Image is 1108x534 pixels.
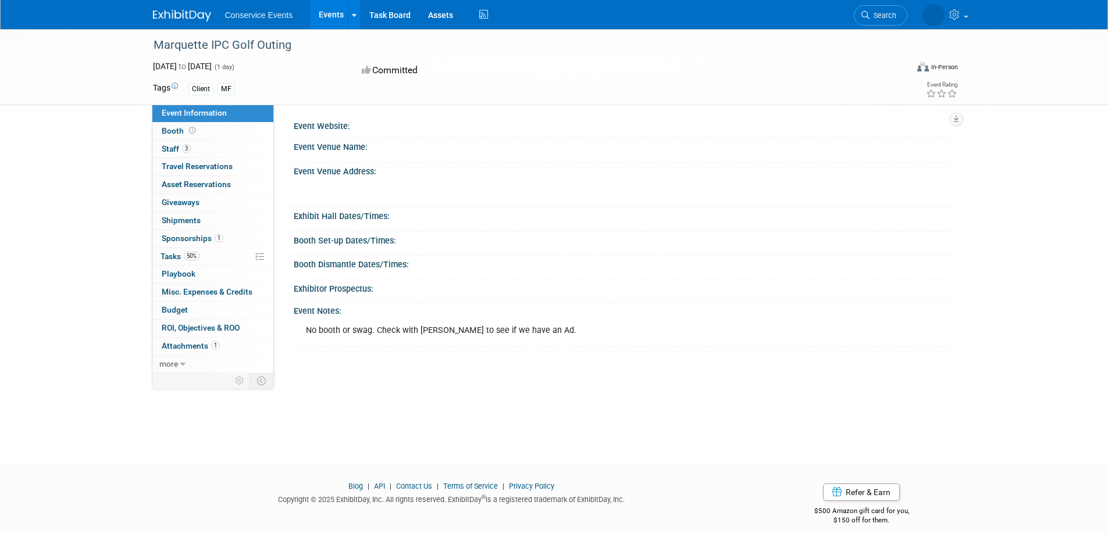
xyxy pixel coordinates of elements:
[184,252,199,260] span: 50%
[294,163,956,177] div: Event Venue Address:
[152,248,273,266] a: Tasks50%
[365,482,372,490] span: |
[396,482,432,490] a: Contact Us
[854,5,907,26] a: Search
[294,207,956,222] div: Exhibit Hall Dates/Times:
[162,108,227,117] span: Event Information
[161,252,199,261] span: Tasks
[358,60,615,81] div: Committed
[230,373,250,388] td: Personalize Event Tab Strip
[482,494,486,500] sup: ®
[162,126,198,135] span: Booth
[152,230,273,248] a: Sponsorships1
[213,63,234,71] span: (1 day)
[500,482,507,490] span: |
[152,141,273,158] a: Staff3
[294,138,956,153] div: Event Venue Name:
[152,284,273,301] a: Misc. Expenses & Credits
[211,341,220,350] span: 1
[294,280,956,295] div: Exhibitor Prospectus:
[159,359,178,368] span: more
[839,60,959,78] div: Event Format
[182,144,191,153] span: 3
[294,302,956,317] div: Event Notes:
[153,62,212,71] span: [DATE] [DATE]
[188,83,213,95] div: Client
[926,82,957,88] div: Event Rating
[509,482,554,490] a: Privacy Policy
[149,35,890,56] div: Marquette IPC Golf Outing
[177,62,188,71] span: to
[917,62,929,71] img: Format-Inperson.png
[434,482,441,490] span: |
[294,256,956,270] div: Booth Dismantle Dates/Times:
[294,117,956,132] div: Event Website:
[931,63,958,71] div: In-Person
[162,162,233,171] span: Travel Reservations
[152,302,273,319] a: Budget
[152,105,273,122] a: Event Information
[922,4,945,26] img: Monica Barnson
[298,319,826,342] div: No booth or swag. Check with [PERSON_NAME] to see if we have an Ad.
[162,198,199,207] span: Giveaways
[443,482,498,490] a: Terms of Service
[162,234,223,243] span: Sponsorships
[187,126,198,135] span: Booth not reserved yet
[162,180,231,189] span: Asset Reservations
[153,492,751,505] div: Copyright © 2025 ExhibitDay, Inc. All rights reserved. ExhibitDay is a registered trademark of Ex...
[162,323,240,332] span: ROI, Objectives & ROO
[218,83,235,95] div: MF
[152,194,273,212] a: Giveaways
[768,499,956,525] div: $500 Amazon gift card for you,
[162,216,201,225] span: Shipments
[152,338,273,355] a: Attachments1
[152,356,273,373] a: more
[153,10,211,21] img: ExhibitDay
[823,483,900,501] a: Refer & Earn
[152,320,273,337] a: ROI, Objectives & ROO
[152,176,273,193] a: Asset Reservations
[225,10,293,20] span: Conservice Events
[387,482,394,490] span: |
[162,287,252,296] span: Misc. Expenses & Credits
[152,212,273,230] a: Shipments
[294,232,956,246] div: Booth Set-up Dates/Times:
[152,158,273,175] a: Travel Reservations
[768,515,956,525] div: $150 off for them.
[152,266,273,283] a: Playbook
[162,144,191,153] span: Staff
[250,373,273,388] td: Toggle Event Tabs
[162,269,195,278] span: Playbook
[162,341,220,350] span: Attachments
[153,82,178,95] td: Tags
[215,234,223,242] span: 1
[162,305,188,314] span: Budget
[374,482,385,490] a: API
[348,482,363,490] a: Blog
[152,123,273,140] a: Booth
[870,11,896,20] span: Search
